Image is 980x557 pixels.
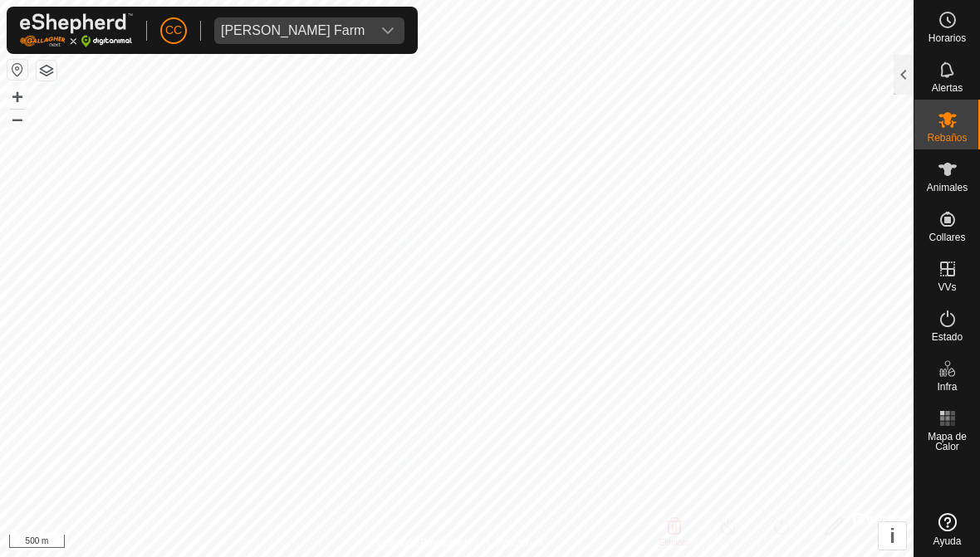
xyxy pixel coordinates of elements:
div: dropdown trigger [371,17,404,44]
a: Contáctenos [487,535,542,550]
a: Política de Privacidad [371,535,467,550]
span: Estado [932,332,963,342]
button: i [879,522,906,550]
span: Infra [937,382,957,392]
span: Alertas [932,83,963,93]
button: Restablecer Mapa [7,60,27,80]
div: [PERSON_NAME] Farm [221,24,365,37]
button: – [7,109,27,129]
span: Horarios [929,33,966,43]
span: Animales [927,183,968,193]
span: CC [165,22,182,39]
span: Mapa de Calor [919,432,976,452]
a: Ayuda [914,506,980,553]
img: Logo Gallagher [20,13,133,47]
button: Capas del Mapa [37,61,56,81]
span: Rebaños [927,133,967,143]
span: Alarcia Monja Farm [214,17,371,44]
button: + [7,87,27,107]
span: Ayuda [933,536,962,546]
span: Collares [929,232,965,242]
span: VVs [938,282,956,292]
span: i [889,525,895,547]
